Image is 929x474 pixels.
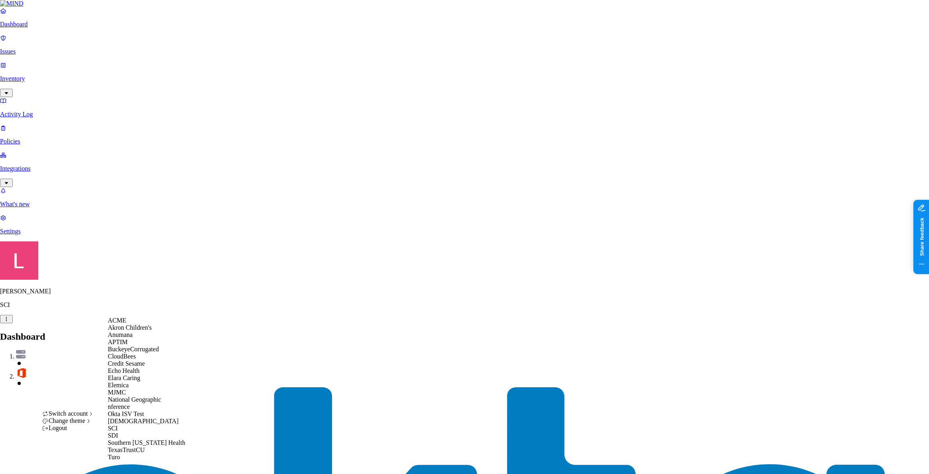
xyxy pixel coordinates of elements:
[49,417,85,424] span: Change theme
[108,339,128,345] span: APTIM
[108,360,145,367] span: Credit Sesame
[108,410,144,417] span: Okta ISV Test
[108,425,118,432] span: SCI
[108,396,161,403] span: National Geographic
[108,382,129,388] span: Elemica
[108,418,178,424] span: [DEMOGRAPHIC_DATA]
[108,403,130,410] span: nference
[108,446,145,453] span: TexasTrustCU
[108,454,120,460] span: Turo
[108,331,133,338] span: Anumana
[42,424,94,432] div: Logout
[108,353,136,360] span: CloudBees
[108,439,185,446] span: Southern [US_STATE] Health
[108,317,126,324] span: ACME
[108,324,152,331] span: Akron Children's
[108,346,159,353] span: BuckeyeCorrugated
[108,367,140,374] span: Echo Health
[49,410,88,417] span: Switch account
[108,374,140,381] span: Elara Caring
[108,389,126,396] span: MJMC
[108,432,118,439] span: SDI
